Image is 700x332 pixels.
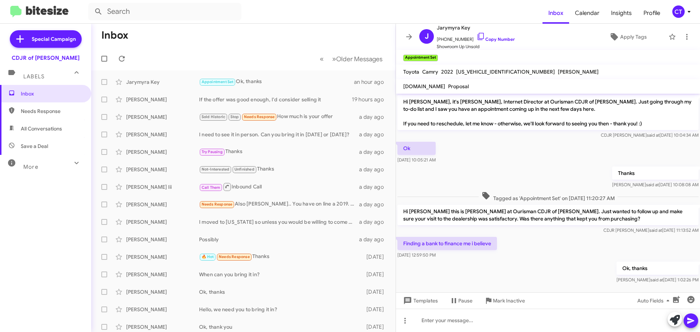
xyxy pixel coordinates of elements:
span: Appointment Set [202,79,234,84]
span: said at [647,132,660,138]
div: [PERSON_NAME] [126,131,199,138]
div: [PERSON_NAME] [126,218,199,226]
span: Apply Tags [620,30,647,43]
span: [DATE] 12:59:50 PM [397,252,436,258]
p: Ok [397,142,436,155]
div: Possibly [199,236,359,243]
a: Profile [638,3,666,24]
span: Labels [23,73,44,80]
div: Inbound Call [199,182,359,191]
div: [DATE] [363,271,390,278]
span: Inbox [542,3,569,24]
span: 🔥 Hot [202,254,214,259]
nav: Page navigation example [316,51,387,66]
span: Auto Fields [637,294,672,307]
span: All Conversations [21,125,62,132]
button: Mark Inactive [478,294,531,307]
div: Ok, thanks [199,78,354,86]
div: Ok, thanks [199,288,363,296]
span: [PHONE_NUMBER] [437,32,515,43]
span: Templates [402,294,438,307]
div: a day ago [359,201,390,208]
div: [PERSON_NAME] [126,148,199,156]
span: [US_VEHICLE_IDENTIFICATION_NUMBER] [456,69,555,75]
div: a day ago [359,113,390,121]
button: Previous [315,51,328,66]
div: Jarymyra Key [126,78,199,86]
button: Apply Tags [590,30,665,43]
div: [DATE] [363,288,390,296]
div: [PERSON_NAME] [126,236,199,243]
span: Needs Response [202,202,233,207]
p: Finding a bank to finance me i believe [397,237,497,250]
span: said at [649,227,662,233]
div: Also [PERSON_NAME].. You have on line a 2019. White Acura Mdx Advance ....have more pictures been... [199,200,359,208]
span: Save a Deal [21,142,48,150]
span: Pause [458,294,472,307]
div: [PERSON_NAME] [126,253,199,261]
span: Inbox [21,90,83,97]
p: Ok, thanks [617,262,699,275]
span: Stop [230,114,239,119]
button: Next [328,51,387,66]
div: [PERSON_NAME] [126,323,199,331]
span: Not-Interested [202,167,230,172]
div: Hello, we need you to bring it in? [199,306,363,313]
span: [DATE] 10:05:21 AM [397,157,436,163]
a: Calendar [569,3,605,24]
div: [PERSON_NAME] [126,96,199,103]
button: Auto Fields [631,294,678,307]
div: [DATE] [363,306,390,313]
button: CT [666,5,692,18]
span: Special Campaign [32,35,76,43]
span: Camry [422,69,438,75]
div: a day ago [359,183,390,191]
div: When can you bring it in? [199,271,363,278]
div: Thanks [199,253,363,261]
span: Try Pausing [202,149,223,154]
span: Older Messages [336,55,382,63]
div: 19 hours ago [352,96,390,103]
span: 2022 [441,69,453,75]
span: CDJR [PERSON_NAME] [DATE] 10:04:34 AM [601,132,699,138]
p: Thanks [612,167,699,180]
div: How much is your offer [199,113,359,121]
div: a day ago [359,236,390,243]
span: CDJR [PERSON_NAME] [DATE] 11:13:52 AM [603,227,699,233]
div: [DATE] [363,253,390,261]
span: Call Them [202,185,221,190]
span: Sold Historic [202,114,226,119]
a: Copy Number [477,36,515,42]
span: [PERSON_NAME] [DATE] 10:08:08 AM [612,182,699,187]
span: Needs Response [244,114,275,119]
div: [PERSON_NAME] Iii [126,183,199,191]
span: said at [646,182,659,187]
div: [DATE] [363,323,390,331]
span: [DOMAIN_NAME] [403,83,445,90]
span: More [23,164,38,170]
span: J [425,31,429,42]
div: [PERSON_NAME] [126,166,199,173]
div: [PERSON_NAME] [126,201,199,208]
button: Pause [444,294,478,307]
div: an hour ago [354,78,390,86]
span: Jarymyra Key [437,23,515,32]
div: Ok, thank you [199,323,363,331]
a: Special Campaign [10,30,82,48]
div: a day ago [359,166,390,173]
div: I moved to [US_STATE] so unless you would be willing to come pick it up I don't think you'd want ... [199,218,359,226]
button: Templates [396,294,444,307]
div: If the offer was good enough, I'd consider selling it [199,96,352,103]
span: Needs Response [219,254,250,259]
a: Insights [605,3,638,24]
span: Proposal [448,83,469,90]
small: Appointment Set [403,55,438,61]
p: Hi [PERSON_NAME] this is [PERSON_NAME] at Ourisman CDJR of [PERSON_NAME]. Just wanted to follow u... [397,205,699,225]
div: [PERSON_NAME] [126,113,199,121]
span: Tagged as 'Appointment Set' on [DATE] 11:20:27 AM [479,191,618,202]
span: « [320,54,324,63]
input: Search [88,3,241,20]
